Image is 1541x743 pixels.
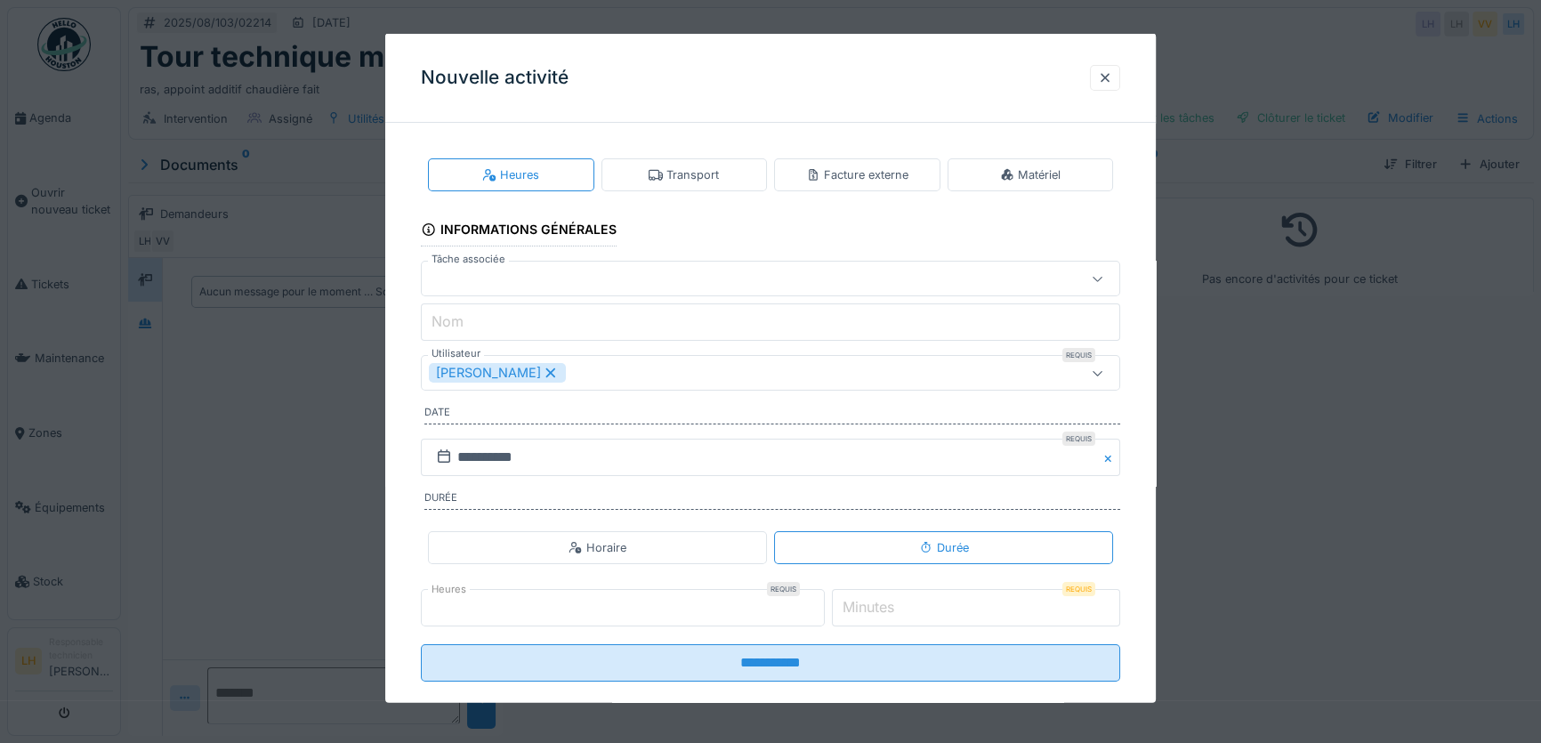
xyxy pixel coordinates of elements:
div: Matériel [1000,166,1061,183]
div: Horaire [569,538,626,555]
button: Close [1101,439,1120,476]
div: Heures [482,166,539,183]
label: Tâche associée [428,252,509,267]
div: Transport [649,166,719,183]
label: Date [424,405,1120,424]
div: Durée [919,538,969,555]
div: Informations générales [421,216,617,246]
div: Requis [1062,432,1095,446]
label: Heures [428,582,470,597]
h3: Nouvelle activité [421,67,569,89]
div: Requis [767,582,800,596]
div: [PERSON_NAME] [429,363,566,383]
label: Nom [428,311,467,332]
label: Minutes [839,596,898,618]
div: Requis [1062,582,1095,596]
label: Utilisateur [428,346,484,361]
div: Requis [1062,348,1095,362]
label: Durée [424,490,1120,510]
div: Facture externe [806,166,908,183]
